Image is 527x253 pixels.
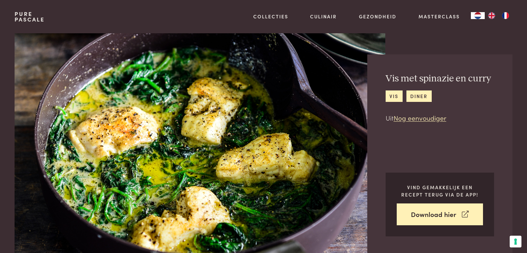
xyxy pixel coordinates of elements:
[471,12,485,19] a: NL
[253,13,288,20] a: Collecties
[386,90,403,102] a: vis
[419,13,460,20] a: Masterclass
[394,113,446,122] a: Nog eenvoudiger
[386,73,491,85] h2: Vis met spinazie en curry
[471,12,512,19] aside: Language selected: Nederlands
[15,11,45,22] a: PurePascale
[510,236,521,247] button: Uw voorkeuren voor toestemming voor trackingtechnologieën
[485,12,499,19] a: EN
[471,12,485,19] div: Language
[397,203,483,225] a: Download hier
[406,90,432,102] a: diner
[359,13,396,20] a: Gezondheid
[485,12,512,19] ul: Language list
[310,13,337,20] a: Culinair
[499,12,512,19] a: FR
[386,113,491,123] p: Uit
[397,184,483,198] p: Vind gemakkelijk een recept terug via de app!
